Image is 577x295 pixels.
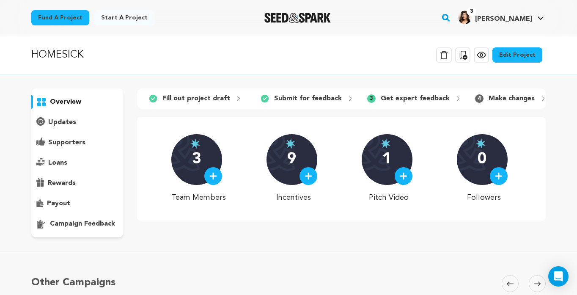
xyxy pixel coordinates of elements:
[31,47,84,63] p: HOMESICK
[367,94,376,103] span: 3
[31,116,124,129] button: updates
[475,94,484,103] span: 4
[48,138,85,148] p: supporters
[287,151,296,168] p: 9
[31,10,89,25] a: Fund a project
[382,151,391,168] p: 1
[274,94,342,104] p: Submit for feedback
[305,172,312,180] img: plus.svg
[31,176,124,190] button: rewards
[50,219,115,229] p: campaign feedback
[171,192,226,204] p: Team Members
[31,217,124,231] button: campaign feedback
[400,172,407,180] img: plus.svg
[31,156,124,170] button: loans
[489,94,535,104] p: Make changes
[264,13,331,23] img: Seed&Spark Logo Dark Mode
[548,266,569,287] div: Open Intercom Messenger
[31,95,124,109] button: overview
[192,151,201,168] p: 3
[94,10,154,25] a: Start a project
[31,136,124,149] button: supporters
[48,178,76,188] p: rewards
[362,192,416,204] p: Pitch Video
[492,47,542,63] a: Edit Project
[48,158,67,168] p: loans
[495,172,503,180] img: plus.svg
[467,7,476,16] span: 3
[264,13,331,23] a: Seed&Spark Homepage
[31,197,124,210] button: payout
[458,11,532,24] div: Michelle A.'s Profile
[478,151,486,168] p: 0
[48,117,76,127] p: updates
[457,192,511,204] p: Followers
[31,275,115,290] h5: Other Campaigns
[162,94,230,104] p: Fill out project draft
[209,172,217,180] img: plus.svg
[475,16,532,22] span: [PERSON_NAME]
[458,11,472,24] img: df1ab2fb29c1205b.png
[381,94,450,104] p: Get expert feedback
[50,97,81,107] p: overview
[47,199,70,209] p: payout
[267,192,321,204] p: Incentives
[456,9,546,27] span: Michelle A.'s Profile
[456,9,546,24] a: Michelle A.'s Profile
